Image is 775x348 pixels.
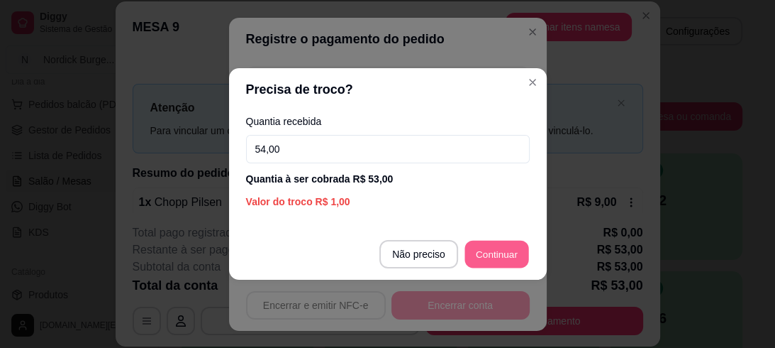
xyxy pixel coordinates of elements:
div: Quantia à ser cobrada R$ 53,00 [246,172,530,186]
button: Não preciso [379,240,458,268]
header: Precisa de troco? [229,68,547,111]
button: Close [521,71,544,94]
label: Quantia recebida [246,116,530,126]
button: Continuar [464,241,528,268]
div: Valor do troco R$ 1,00 [246,195,530,209]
